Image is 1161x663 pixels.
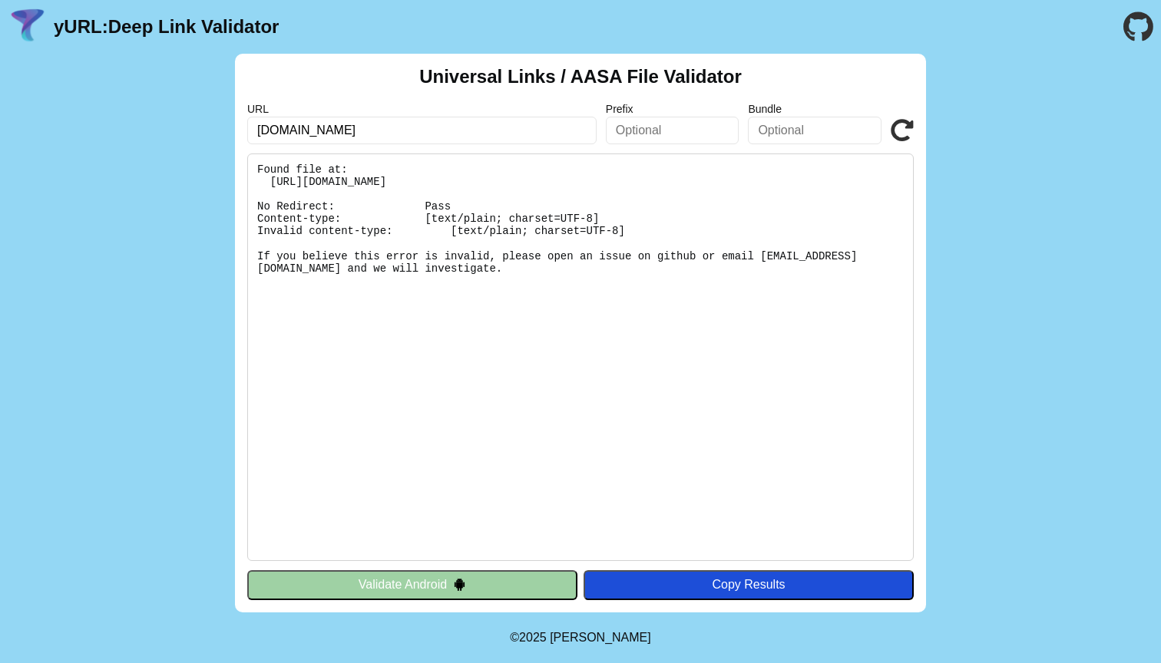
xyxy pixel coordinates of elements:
[247,103,597,115] label: URL
[606,117,739,144] input: Optional
[419,66,742,87] h2: Universal Links / AASA File Validator
[748,103,881,115] label: Bundle
[748,117,881,144] input: Optional
[247,153,914,561] pre: Found file at: [URL][DOMAIN_NAME] No Redirect: Pass Content-type: [text/plain; charset=UTF-8] Inv...
[8,7,48,47] img: yURL Logo
[591,578,906,592] div: Copy Results
[453,578,466,591] img: droidIcon.svg
[550,631,651,644] a: Michael Ibragimchayev's Personal Site
[510,612,650,663] footer: ©
[519,631,547,644] span: 2025
[247,117,597,144] input: Required
[247,570,577,599] button: Validate Android
[54,16,279,38] a: yURL:Deep Link Validator
[584,570,914,599] button: Copy Results
[606,103,739,115] label: Prefix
